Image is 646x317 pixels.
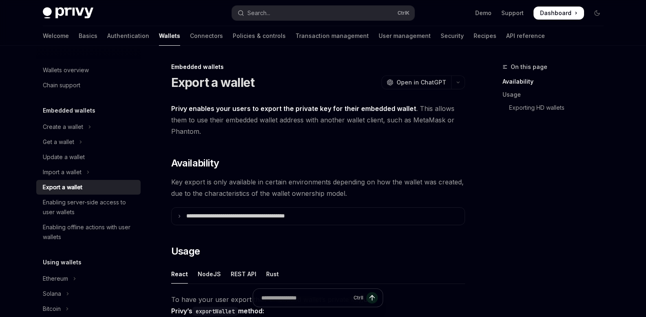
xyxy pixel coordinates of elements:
a: API reference [506,26,545,46]
span: Key export is only available in certain environments depending on how the wallet was created, due... [171,176,465,199]
input: Ask a question... [261,289,350,307]
a: Support [501,9,524,17]
div: Update a wallet [43,152,85,162]
span: Open in ChatGPT [397,78,446,86]
a: Recipes [474,26,496,46]
a: Enabling offline actions with user wallets [36,220,141,244]
a: Basics [79,26,97,46]
a: Authentication [107,26,149,46]
span: On this page [511,62,547,72]
div: Embedded wallets [171,63,465,71]
a: Welcome [43,26,69,46]
div: REST API [231,264,256,284]
div: Import a wallet [43,167,82,177]
a: Policies & controls [233,26,286,46]
a: Export a wallet [36,180,141,195]
a: Dashboard [534,7,584,20]
button: Send message [366,292,378,304]
button: Toggle Ethereum section [36,271,141,286]
button: Open search [232,6,414,20]
button: Toggle Solana section [36,286,141,301]
a: Chain support [36,78,141,93]
button: Toggle dark mode [591,7,604,20]
a: Security [441,26,464,46]
a: Demo [475,9,492,17]
span: Availability [171,157,219,170]
button: Toggle Create a wallet section [36,120,141,134]
span: Dashboard [540,9,571,17]
div: Solana [43,289,61,299]
a: Availability [503,75,610,88]
div: Wallets overview [43,65,89,75]
div: Enabling server-side access to user wallets [43,197,136,217]
span: . This allows them to use their embedded wallet address with another wallet client, such as MetaM... [171,103,465,137]
a: Wallets [159,26,180,46]
a: Update a wallet [36,150,141,164]
button: Toggle Bitcoin section [36,301,141,316]
strong: Privy enables your users to export the private key for their embedded wallet [171,104,416,113]
div: Export a wallet [43,182,82,192]
a: User management [379,26,431,46]
a: Connectors [190,26,223,46]
h5: Embedded wallets [43,106,95,115]
button: Toggle Import a wallet section [36,165,141,180]
a: Usage [503,88,610,101]
span: Ctrl K [397,10,410,16]
button: Toggle Get a wallet section [36,135,141,149]
span: Usage [171,245,200,258]
div: Create a wallet [43,122,83,132]
h1: Export a wallet [171,75,255,90]
div: React [171,264,188,284]
button: Open in ChatGPT [381,75,451,89]
div: Bitcoin [43,304,61,314]
div: Chain support [43,80,80,90]
a: Transaction management [295,26,369,46]
div: Get a wallet [43,137,74,147]
h5: Using wallets [43,257,82,267]
div: Enabling offline actions with user wallets [43,222,136,242]
div: Search... [247,8,270,18]
img: dark logo [43,7,93,19]
div: Ethereum [43,274,68,284]
a: Exporting HD wallets [503,101,610,114]
a: Enabling server-side access to user wallets [36,195,141,219]
div: NodeJS [198,264,221,284]
a: Wallets overview [36,63,141,78]
div: Rust [266,264,279,284]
